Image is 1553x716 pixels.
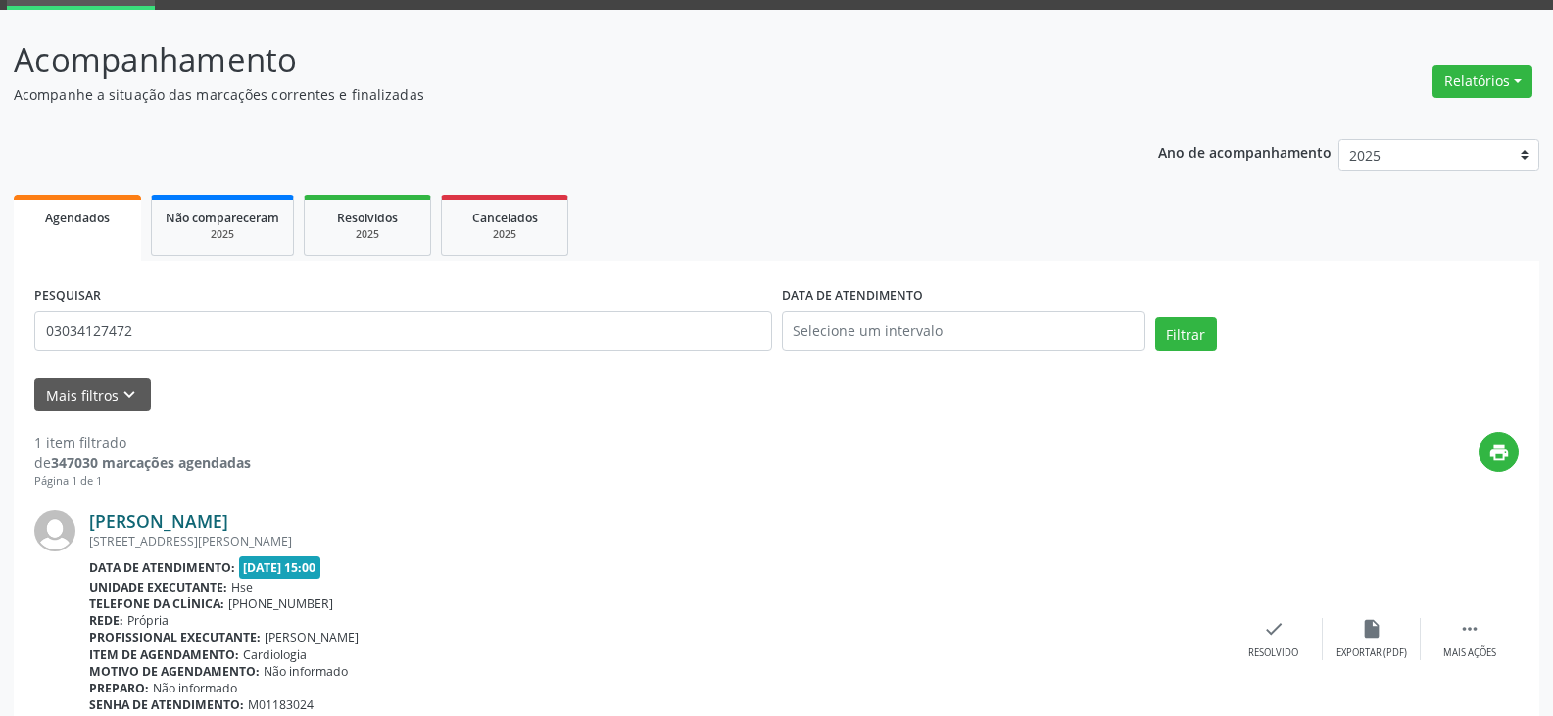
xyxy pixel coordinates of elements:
p: Acompanhamento [14,35,1082,84]
p: Acompanhe a situação das marcações correntes e finalizadas [14,84,1082,105]
button: Mais filtroskeyboard_arrow_down [34,378,151,412]
div: de [34,453,251,473]
span: Não informado [153,680,237,696]
div: 2025 [318,227,416,242]
div: Mais ações [1443,646,1496,660]
span: Cardiologia [243,646,307,663]
img: img [34,510,75,551]
button: Filtrar [1155,317,1217,351]
div: Exportar (PDF) [1336,646,1407,660]
span: Agendados [45,210,110,226]
div: 2025 [166,227,279,242]
span: Não informado [264,663,348,680]
i: keyboard_arrow_down [119,384,140,406]
i: check [1263,618,1285,640]
span: [DATE] 15:00 [239,556,321,579]
input: Nome, código do beneficiário ou CPF [34,311,772,351]
b: Unidade executante: [89,579,227,596]
i: insert_drive_file [1361,618,1383,640]
span: Hse [231,579,253,596]
button: print [1479,432,1519,472]
button: Relatórios [1432,65,1532,98]
a: [PERSON_NAME] [89,510,228,532]
span: Resolvidos [337,210,398,226]
span: M01183024 [248,696,314,713]
b: Data de atendimento: [89,559,235,576]
div: Resolvido [1248,646,1298,660]
span: [PHONE_NUMBER] [228,596,333,612]
b: Rede: [89,612,123,629]
div: [STREET_ADDRESS][PERSON_NAME] [89,533,1225,549]
div: Página 1 de 1 [34,473,251,490]
label: DATA DE ATENDIMENTO [782,281,923,311]
b: Item de agendamento: [89,646,239,663]
b: Preparo: [89,680,149,696]
span: Não compareceram [166,210,279,226]
i:  [1459,618,1480,640]
input: Selecione um intervalo [782,311,1145,351]
div: 2025 [456,227,554,242]
b: Telefone da clínica: [89,596,224,612]
span: [PERSON_NAME] [265,629,359,645]
strong: 347030 marcações agendadas [51,453,251,472]
i: print [1488,442,1510,463]
div: 1 item filtrado [34,432,251,453]
span: Cancelados [472,210,538,226]
b: Senha de atendimento: [89,696,244,713]
b: Profissional executante: [89,629,261,645]
label: PESQUISAR [34,281,101,311]
p: Ano de acompanhamento [1158,139,1332,164]
b: Motivo de agendamento: [89,663,260,680]
span: Própria [127,612,169,629]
